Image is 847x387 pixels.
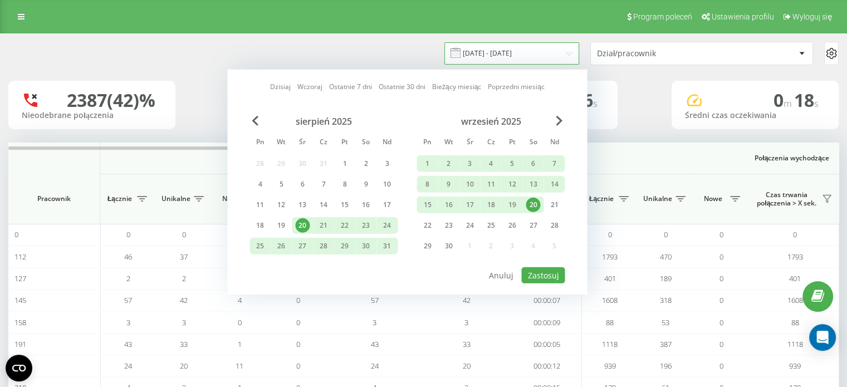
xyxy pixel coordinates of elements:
[295,198,310,212] div: 13
[501,176,522,193] div: pt 12 wrz 2025
[459,197,480,213] div: śr 17 wrz 2025
[463,339,471,349] span: 33
[379,81,425,92] a: Ostatnie 30 dni
[376,238,398,254] div: ndz 31 sie 2025
[432,81,481,92] a: Bieżący miesiąc
[480,197,501,213] div: czw 18 wrz 2025
[461,135,478,151] abbr: środa
[501,155,522,172] div: pt 5 wrz 2025
[547,218,561,233] div: 28
[180,361,188,371] span: 20
[522,217,544,234] div: sob 27 wrz 2025
[719,295,723,305] span: 0
[556,116,562,126] span: Next Month
[459,217,480,234] div: śr 24 wrz 2025
[296,295,300,305] span: 0
[602,295,618,305] span: 1608
[238,317,242,327] span: 0
[14,295,26,305] span: 145
[544,197,565,213] div: ndz 21 wrz 2025
[547,156,561,171] div: 7
[296,339,300,349] span: 0
[483,156,498,171] div: 4
[355,155,376,172] div: sob 2 sie 2025
[315,135,332,151] abbr: czwartek
[295,177,310,192] div: 6
[253,239,267,253] div: 25
[180,252,188,262] span: 37
[521,267,565,283] button: Zastosuj
[602,339,618,349] span: 1118
[236,361,243,371] span: 11
[334,176,355,193] div: pt 8 sie 2025
[274,198,288,212] div: 12
[380,218,394,233] div: 24
[441,156,456,171] div: 2
[358,135,374,151] abbr: sobota
[182,229,186,239] span: 0
[482,135,499,151] abbr: czwartek
[438,155,459,172] div: wt 2 wrz 2025
[180,339,188,349] span: 33
[14,317,26,327] span: 158
[292,217,313,234] div: śr 20 sie 2025
[787,339,803,349] span: 1118
[459,176,480,193] div: śr 10 wrz 2025
[526,218,540,233] div: 27
[334,197,355,213] div: pt 15 sie 2025
[505,177,519,192] div: 12
[483,177,498,192] div: 11
[501,217,522,234] div: pt 26 wrz 2025
[180,295,188,305] span: 42
[463,295,471,305] span: 42
[6,355,32,381] button: Open CMP widget
[313,217,334,234] div: czw 21 sie 2025
[252,116,258,126] span: Previous Month
[337,198,352,212] div: 15
[355,238,376,254] div: sob 30 sie 2025
[334,155,355,172] div: pt 1 sie 2025
[271,176,292,193] div: wt 5 sie 2025
[238,295,242,305] span: 4
[441,198,456,212] div: 16
[526,177,540,192] div: 13
[359,239,373,253] div: 30
[126,229,130,239] span: 0
[719,339,723,349] span: 0
[593,97,598,110] span: s
[106,194,134,203] span: Łącznie
[480,176,501,193] div: czw 11 wrz 2025
[547,177,561,192] div: 14
[359,156,373,171] div: 2
[587,194,615,203] span: Łącznie
[419,135,435,151] abbr: poniedziałek
[522,155,544,172] div: sob 6 wrz 2025
[292,238,313,254] div: śr 27 sie 2025
[597,49,730,58] div: Dział/pracownik
[438,197,459,213] div: wt 16 wrz 2025
[483,198,498,212] div: 18
[359,198,373,212] div: 16
[355,217,376,234] div: sob 23 sie 2025
[420,239,434,253] div: 29
[296,361,300,371] span: 0
[373,317,376,327] span: 3
[503,135,520,151] abbr: piątek
[271,238,292,254] div: wt 26 sie 2025
[126,273,130,283] span: 2
[295,239,310,253] div: 27
[719,273,723,283] span: 0
[253,218,267,233] div: 18
[480,155,501,172] div: czw 4 wrz 2025
[292,176,313,193] div: śr 6 sie 2025
[462,218,477,233] div: 24
[252,135,268,151] abbr: poniedziałek
[773,88,794,112] span: 0
[417,116,565,127] div: wrzesień 2025
[660,339,672,349] span: 387
[313,197,334,213] div: czw 14 sie 2025
[480,217,501,234] div: czw 25 wrz 2025
[789,273,801,283] span: 401
[294,135,311,151] abbr: środa
[608,229,612,239] span: 0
